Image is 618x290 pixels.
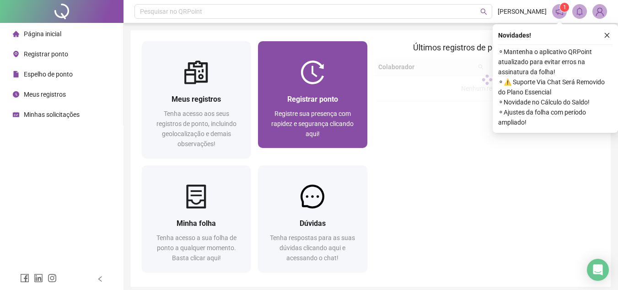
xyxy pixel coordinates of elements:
span: Novidades ! [498,30,531,40]
span: Meus registros [24,91,66,98]
span: Minha folha [177,219,216,228]
span: notification [555,7,564,16]
sup: 1 [560,3,569,12]
span: Dúvidas [300,219,326,228]
span: Registrar ponto [287,95,338,104]
span: environment [13,51,19,57]
span: Meus registros [172,95,221,104]
span: left [97,276,103,282]
span: [PERSON_NAME] [498,6,547,16]
span: bell [575,7,584,16]
span: schedule [13,111,19,118]
span: Tenha acesso a sua folha de ponto a qualquer momento. Basta clicar aqui! [156,234,236,262]
span: Tenha acesso aos seus registros de ponto, incluindo geolocalização e demais observações! [156,110,236,148]
span: linkedin [34,274,43,283]
span: 1 [563,4,566,11]
div: Open Intercom Messenger [587,259,609,281]
a: Registrar pontoRegistre sua presença com rapidez e segurança clicando aqui! [258,41,367,148]
span: ⚬ Novidade no Cálculo do Saldo! [498,97,613,107]
span: home [13,31,19,37]
span: file [13,71,19,77]
a: Meus registrosTenha acesso aos seus registros de ponto, incluindo geolocalização e demais observa... [142,41,251,158]
span: Registre sua presença com rapidez e segurança clicando aqui! [271,110,354,137]
span: Últimos registros de ponto sincronizados [413,43,561,52]
span: Página inicial [24,30,61,38]
span: instagram [48,274,57,283]
a: DúvidasTenha respostas para as suas dúvidas clicando aqui e acessando o chat! [258,165,367,272]
span: Espelho de ponto [24,71,73,78]
img: 88752 [593,5,607,18]
span: Minhas solicitações [24,111,80,118]
span: ⚬ ⚠️ Suporte Via Chat Será Removido do Plano Essencial [498,77,613,97]
span: clock-circle [13,91,19,98]
span: facebook [20,274,29,283]
span: Registrar ponto [24,50,68,58]
span: ⚬ Mantenha o aplicativo QRPoint atualizado para evitar erros na assinatura da folha! [498,47,613,77]
span: Tenha respostas para as suas dúvidas clicando aqui e acessando o chat! [270,234,355,262]
span: ⚬ Ajustes da folha com período ampliado! [498,107,613,127]
span: close [604,32,610,38]
span: search [480,8,487,15]
a: Minha folhaTenha acesso a sua folha de ponto a qualquer momento. Basta clicar aqui! [142,165,251,272]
